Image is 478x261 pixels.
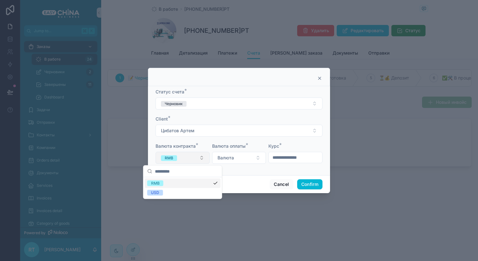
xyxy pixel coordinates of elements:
[151,190,159,196] div: USD
[144,177,222,199] div: Suggestions
[268,143,279,149] span: Курс
[270,179,293,189] button: Cancel
[156,98,322,110] button: Select Button
[156,116,168,122] span: Client
[165,101,183,107] div: Черновик
[156,143,196,149] span: Валюта контракта
[165,155,173,161] div: RMB
[156,89,184,94] span: Статус счета
[212,152,266,164] button: Select Button
[161,128,194,134] span: Цибатов Артем
[297,179,322,189] button: Confirm
[156,152,210,164] button: Select Button
[151,181,160,186] div: RMB
[156,125,322,137] button: Select Button
[218,155,234,161] span: Валюта
[212,143,246,149] span: Валюта оплаты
